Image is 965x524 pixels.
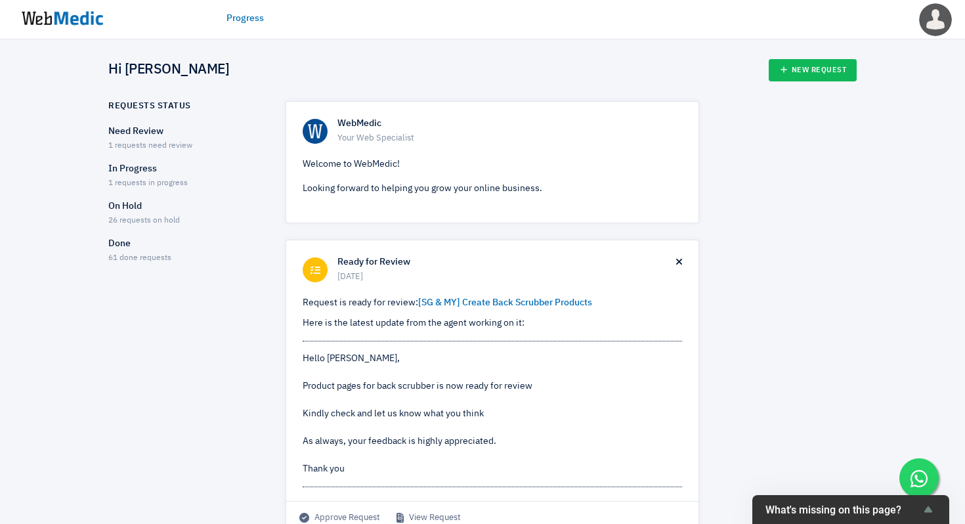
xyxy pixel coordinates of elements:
[303,317,682,330] p: Here is the latest update from the agent working on it:
[108,162,263,176] p: In Progress
[108,125,263,139] p: Need Review
[337,257,676,269] h6: Ready for Review
[108,62,229,79] h4: Hi [PERSON_NAME]
[769,59,857,81] a: New Request
[303,352,682,476] div: Hello [PERSON_NAME], Product pages for back scrubber is now ready for review Kindly check and let...
[337,271,676,284] span: [DATE]
[108,200,263,213] p: On Hold
[226,12,264,26] a: Progress
[303,158,682,171] p: Welcome to WebMedic!
[303,296,682,310] p: Request is ready for review:
[418,298,592,307] a: [SG & MY] Create Back Scrubber Products
[108,217,180,225] span: 26 requests on hold
[108,237,263,251] p: Done
[765,504,920,516] span: What's missing on this page?
[108,254,171,262] span: 61 done requests
[303,182,682,196] p: Looking forward to helping you grow your online business.
[337,118,682,130] h6: WebMedic
[108,101,191,112] h6: Requests Status
[337,132,682,145] span: Your Web Specialist
[108,179,188,187] span: 1 requests in progress
[108,142,192,150] span: 1 requests need review
[765,502,936,517] button: Show survey - What's missing on this page?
